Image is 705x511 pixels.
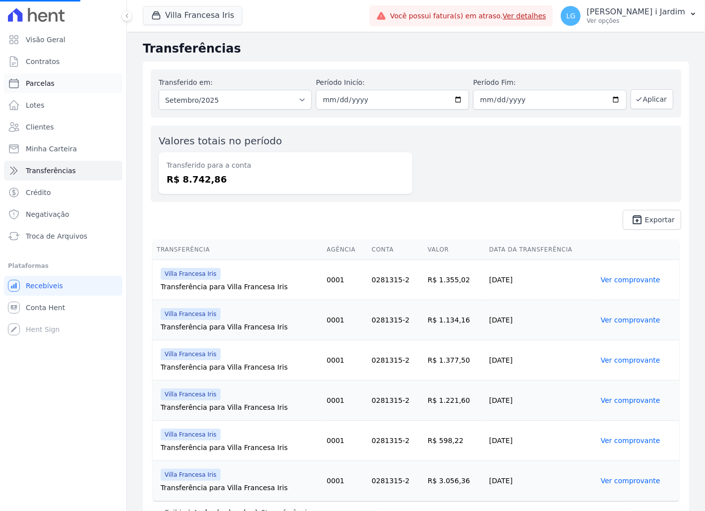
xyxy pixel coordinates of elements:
[485,381,597,421] td: [DATE]
[645,217,675,223] span: Exportar
[167,173,405,186] dd: R$ 8.742,86
[143,6,242,25] button: Villa Francesa Iris
[368,421,424,461] td: 0281315-2
[26,166,76,176] span: Transferências
[485,260,597,300] td: [DATE]
[424,300,485,340] td: R$ 1.134,16
[368,300,424,340] td: 0281315-2
[424,461,485,501] td: R$ 3.056,36
[161,483,319,493] div: Transferência para Villa Francesa Iris
[485,421,597,461] td: [DATE]
[4,183,122,202] a: Crédito
[159,78,213,86] label: Transferido em:
[4,73,122,93] a: Parcelas
[601,276,660,284] a: Ver comprovante
[424,240,485,260] th: Valor
[161,362,319,372] div: Transferência para Villa Francesa Iris
[161,268,221,280] span: Villa Francesa Iris
[323,421,368,461] td: 0001
[424,421,485,461] td: R$ 598,22
[323,340,368,381] td: 0001
[631,89,673,109] button: Aplicar
[26,122,54,132] span: Clientes
[485,240,597,260] th: Data da Transferência
[623,210,681,230] a: unarchive Exportar
[26,231,87,241] span: Troca de Arquivos
[485,300,597,340] td: [DATE]
[4,95,122,115] a: Lotes
[368,340,424,381] td: 0281315-2
[161,469,221,481] span: Villa Francesa Iris
[485,461,597,501] td: [DATE]
[4,52,122,71] a: Contratos
[4,276,122,296] a: Recebíveis
[161,429,221,441] span: Villa Francesa Iris
[4,139,122,159] a: Minha Carteira
[161,402,319,412] div: Transferência para Villa Francesa Iris
[143,40,689,58] h2: Transferências
[631,214,643,226] i: unarchive
[323,240,368,260] th: Agência
[368,240,424,260] th: Conta
[473,77,626,88] label: Período Fim:
[161,282,319,292] div: Transferência para Villa Francesa Iris
[167,160,405,171] dt: Transferido para a conta
[323,461,368,501] td: 0001
[26,188,51,197] span: Crédito
[316,77,469,88] label: Período Inicío:
[4,30,122,50] a: Visão Geral
[424,340,485,381] td: R$ 1.377,50
[323,260,368,300] td: 0001
[587,17,685,25] p: Ver opções
[485,340,597,381] td: [DATE]
[4,117,122,137] a: Clientes
[4,298,122,318] a: Conta Hent
[601,316,660,324] a: Ver comprovante
[26,144,77,154] span: Minha Carteira
[368,260,424,300] td: 0281315-2
[601,356,660,364] a: Ver comprovante
[161,308,221,320] span: Villa Francesa Iris
[566,12,576,19] span: LG
[8,260,118,272] div: Plataformas
[26,57,59,66] span: Contratos
[390,11,546,21] span: Você possui fatura(s) em atraso.
[26,303,65,313] span: Conta Hent
[26,78,55,88] span: Parcelas
[323,381,368,421] td: 0001
[368,381,424,421] td: 0281315-2
[161,443,319,452] div: Transferência para Villa Francesa Iris
[323,300,368,340] td: 0001
[26,100,45,110] span: Lotes
[424,381,485,421] td: R$ 1.221,60
[161,322,319,332] div: Transferência para Villa Francesa Iris
[161,348,221,360] span: Villa Francesa Iris
[424,260,485,300] td: R$ 1.355,02
[368,461,424,501] td: 0281315-2
[601,437,660,445] a: Ver comprovante
[601,477,660,485] a: Ver comprovante
[553,2,705,30] button: LG [PERSON_NAME] i Jardim Ver opções
[4,204,122,224] a: Negativação
[26,209,69,219] span: Negativação
[159,135,282,147] label: Valores totais no período
[4,226,122,246] a: Troca de Arquivos
[26,35,65,45] span: Visão Geral
[4,161,122,181] a: Transferências
[503,12,546,20] a: Ver detalhes
[26,281,63,291] span: Recebíveis
[153,240,323,260] th: Transferência
[601,396,660,404] a: Ver comprovante
[587,7,685,17] p: [PERSON_NAME] i Jardim
[161,388,221,400] span: Villa Francesa Iris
